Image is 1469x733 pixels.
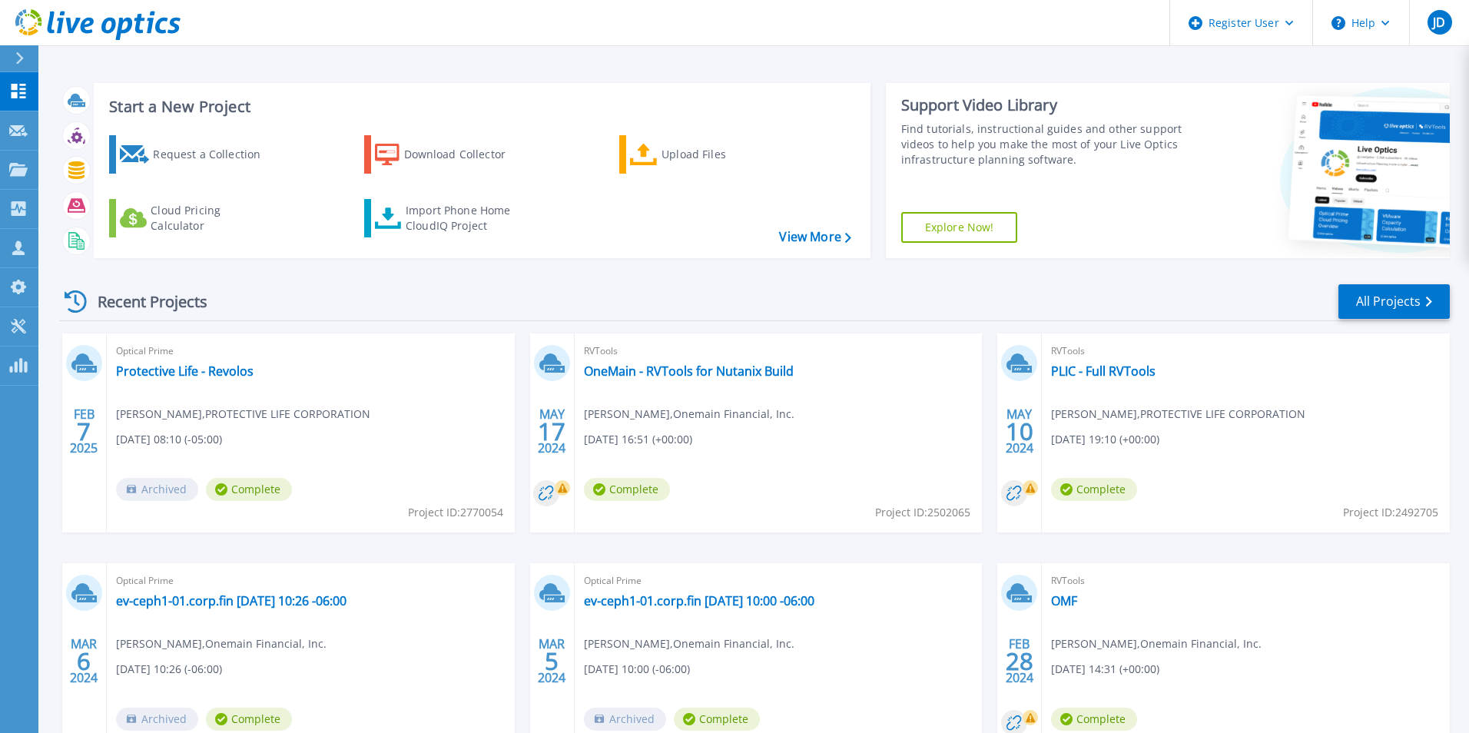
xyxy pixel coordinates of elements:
span: [DATE] 10:00 (-06:00) [584,661,690,678]
span: [DATE] 08:10 (-05:00) [116,431,222,448]
div: Upload Files [662,139,784,170]
span: [PERSON_NAME] , Onemain Financial, Inc. [584,406,794,423]
a: ev-ceph1-01.corp.fin [DATE] 10:00 -06:00 [584,593,814,609]
span: Complete [206,478,292,501]
span: Project ID: 2492705 [1343,504,1438,521]
div: FEB 2024 [1005,633,1034,689]
span: 28 [1006,655,1033,668]
a: All Projects [1338,284,1450,319]
span: Archived [116,478,198,501]
span: RVTools [1051,572,1441,589]
div: Support Video Library [901,95,1189,115]
span: Complete [584,478,670,501]
span: Project ID: 2770054 [408,504,503,521]
div: MAY 2024 [537,403,566,459]
span: Project ID: 2502065 [875,504,970,521]
div: Download Collector [404,139,527,170]
span: Complete [1051,478,1137,501]
div: FEB 2025 [69,403,98,459]
a: Protective Life - Revolos [116,363,254,379]
div: Import Phone Home CloudIQ Project [406,203,526,234]
a: OneMain - RVTools for Nutanix Build [584,363,794,379]
a: Download Collector [364,135,536,174]
a: ev-ceph1-01.corp.fin [DATE] 10:26 -06:00 [116,593,347,609]
div: MAY 2024 [1005,403,1034,459]
span: 10 [1006,425,1033,438]
span: [PERSON_NAME] , Onemain Financial, Inc. [584,635,794,652]
span: 7 [77,425,91,438]
span: Complete [206,708,292,731]
a: PLIC - Full RVTools [1051,363,1156,379]
span: [PERSON_NAME] , PROTECTIVE LIFE CORPORATION [1051,406,1305,423]
div: Find tutorials, instructional guides and other support videos to help you make the most of your L... [901,121,1189,167]
span: RVTools [1051,343,1441,360]
div: MAR 2024 [537,633,566,689]
div: Recent Projects [59,283,228,320]
h3: Start a New Project [109,98,851,115]
span: Complete [1051,708,1137,731]
span: [DATE] 19:10 (+00:00) [1051,431,1159,448]
a: View More [779,230,851,244]
div: Request a Collection [153,139,276,170]
span: RVTools [584,343,973,360]
span: Optical Prime [116,343,506,360]
span: JD [1433,16,1445,28]
span: [DATE] 14:31 (+00:00) [1051,661,1159,678]
a: Upload Files [619,135,791,174]
div: Cloud Pricing Calculator [151,203,274,234]
span: 17 [538,425,565,438]
span: 5 [545,655,559,668]
span: 6 [77,655,91,668]
span: [PERSON_NAME] , PROTECTIVE LIFE CORPORATION [116,406,370,423]
span: [PERSON_NAME] , Onemain Financial, Inc. [116,635,327,652]
span: [DATE] 16:51 (+00:00) [584,431,692,448]
span: Optical Prime [584,572,973,589]
a: OMF [1051,593,1077,609]
span: Optical Prime [116,572,506,589]
span: [DATE] 10:26 (-06:00) [116,661,222,678]
a: Cloud Pricing Calculator [109,199,280,237]
span: [PERSON_NAME] , Onemain Financial, Inc. [1051,635,1262,652]
span: Complete [674,708,760,731]
span: Archived [116,708,198,731]
span: Archived [584,708,666,731]
div: MAR 2024 [69,633,98,689]
a: Explore Now! [901,212,1018,243]
a: Request a Collection [109,135,280,174]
